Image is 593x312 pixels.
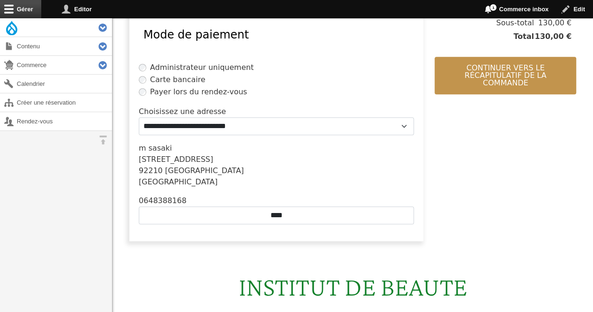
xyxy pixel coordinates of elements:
[165,166,244,175] span: [GEOGRAPHIC_DATA]
[139,106,226,117] label: Choisissez une adresse
[150,74,205,85] label: Carte bancaire
[139,177,218,186] span: [GEOGRAPHIC_DATA]
[139,144,146,152] span: m
[150,62,254,73] label: Administrateur uniquement
[534,17,571,29] span: 130,00 €
[150,86,247,98] label: Payer lors du rendez-vous
[496,17,534,29] span: Sous-total
[534,31,571,42] span: 130,00 €
[489,4,497,11] span: 1
[139,155,213,164] span: [STREET_ADDRESS]
[139,166,163,175] span: 92210
[149,144,172,152] span: sasaki
[94,131,112,149] button: Orientation horizontale
[143,28,249,41] span: Mode de paiement
[513,31,534,42] span: Total
[139,195,414,206] div: 0648388168
[435,57,576,94] button: Continuer vers le récapitulatif de la commande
